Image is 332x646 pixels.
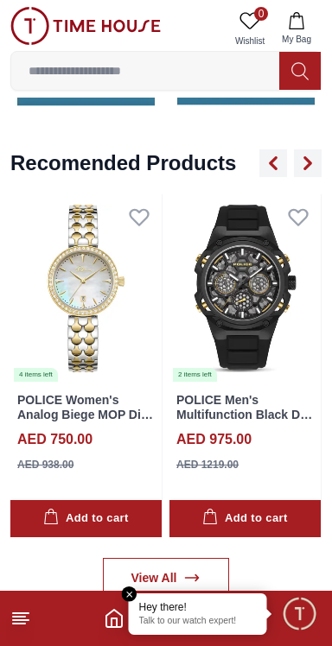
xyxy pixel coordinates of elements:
[139,600,257,614] div: Hey there!
[275,33,318,46] span: My Bag
[173,368,217,382] div: 2 items left
[10,194,162,383] img: POLICE Women's Analog Biege MOP Dial Watch - PEWLG0076303
[139,616,257,628] p: Talk to our watch expert!
[176,393,314,450] a: POLICE Men's Multifunction Black Dial Watch - PEWGQ0071901
[169,500,321,537] button: Add to cart
[271,7,322,51] button: My Bag
[169,194,321,383] a: POLICE Men's Multifunction Black Dial Watch - PEWGQ00719012 items left
[228,35,271,47] span: Wishlist
[14,368,58,382] div: 4 items left
[10,149,236,177] h2: Recomended Products
[169,194,321,383] img: POLICE Men's Multifunction Black Dial Watch - PEWGQ0071901
[10,500,162,537] button: Add to cart
[43,509,128,529] div: Add to cart
[176,457,239,472] div: AED 1219.00
[228,7,271,51] a: 0Wishlist
[176,429,252,450] h4: AED 975.00
[104,608,124,629] a: Home
[254,7,268,21] span: 0
[17,429,93,450] h4: AED 750.00
[122,586,137,602] em: Close tooltip
[103,558,230,598] a: View All
[281,595,319,633] div: Chat Widget
[10,194,162,383] a: POLICE Women's Analog Biege MOP Dial Watch - PEWLG00763034 items left
[10,7,161,45] img: ...
[17,457,73,472] div: AED 938.00
[17,393,153,450] a: POLICE Women's Analog Biege MOP Dial Watch - PEWLG0076303
[202,509,287,529] div: Add to cart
